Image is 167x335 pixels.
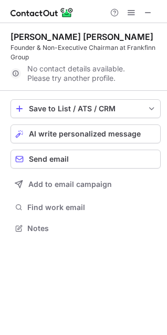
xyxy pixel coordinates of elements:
[11,65,161,82] div: No contact details available. Please try another profile.
[29,104,142,113] div: Save to List / ATS / CRM
[29,155,69,163] span: Send email
[11,221,161,236] button: Notes
[11,99,161,118] button: save-profile-one-click
[27,224,156,233] span: Notes
[11,150,161,169] button: Send email
[27,203,156,212] span: Find work email
[11,200,161,215] button: Find work email
[11,6,74,19] img: ContactOut v5.3.10
[11,175,161,194] button: Add to email campaign
[11,32,153,42] div: [PERSON_NAME] [PERSON_NAME]
[28,180,112,189] span: Add to email campaign
[29,130,141,138] span: AI write personalized message
[11,124,161,143] button: AI write personalized message
[11,43,161,62] div: Founder & Non-Executive Chairman at Frankfinn Group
